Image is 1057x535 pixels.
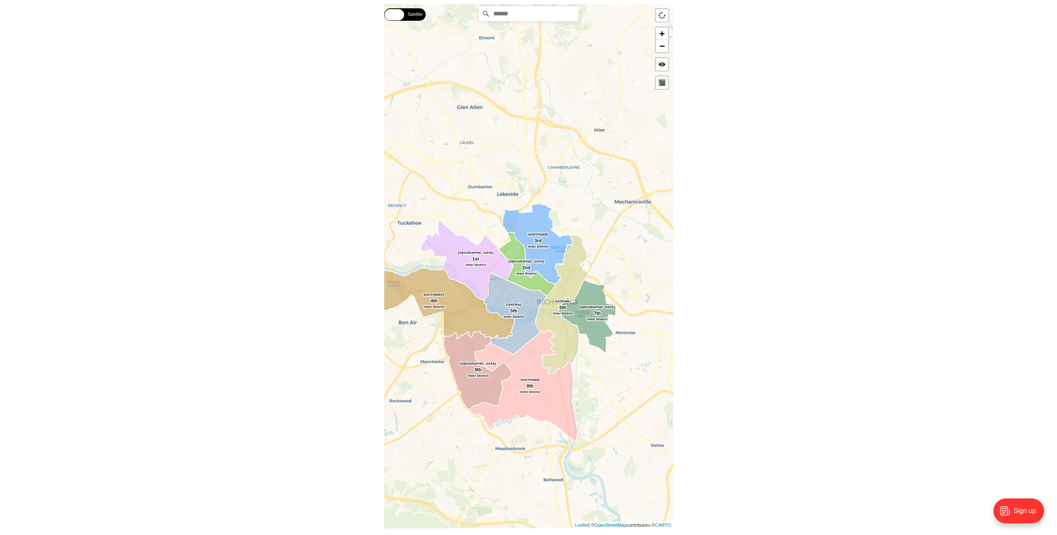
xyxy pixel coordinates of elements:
[575,523,589,528] a: Leaflet
[479,6,579,21] input: Search
[594,523,627,528] a: OpenStreetMap
[656,27,668,40] a: Zoom in
[655,523,671,528] a: CARTO
[656,40,668,52] a: Zoom out
[656,9,668,22] a: Show me where I am
[986,494,1057,535] iframe: portal-trigger
[573,522,673,529] div: | © contributors ©
[405,8,426,21] label: Satellite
